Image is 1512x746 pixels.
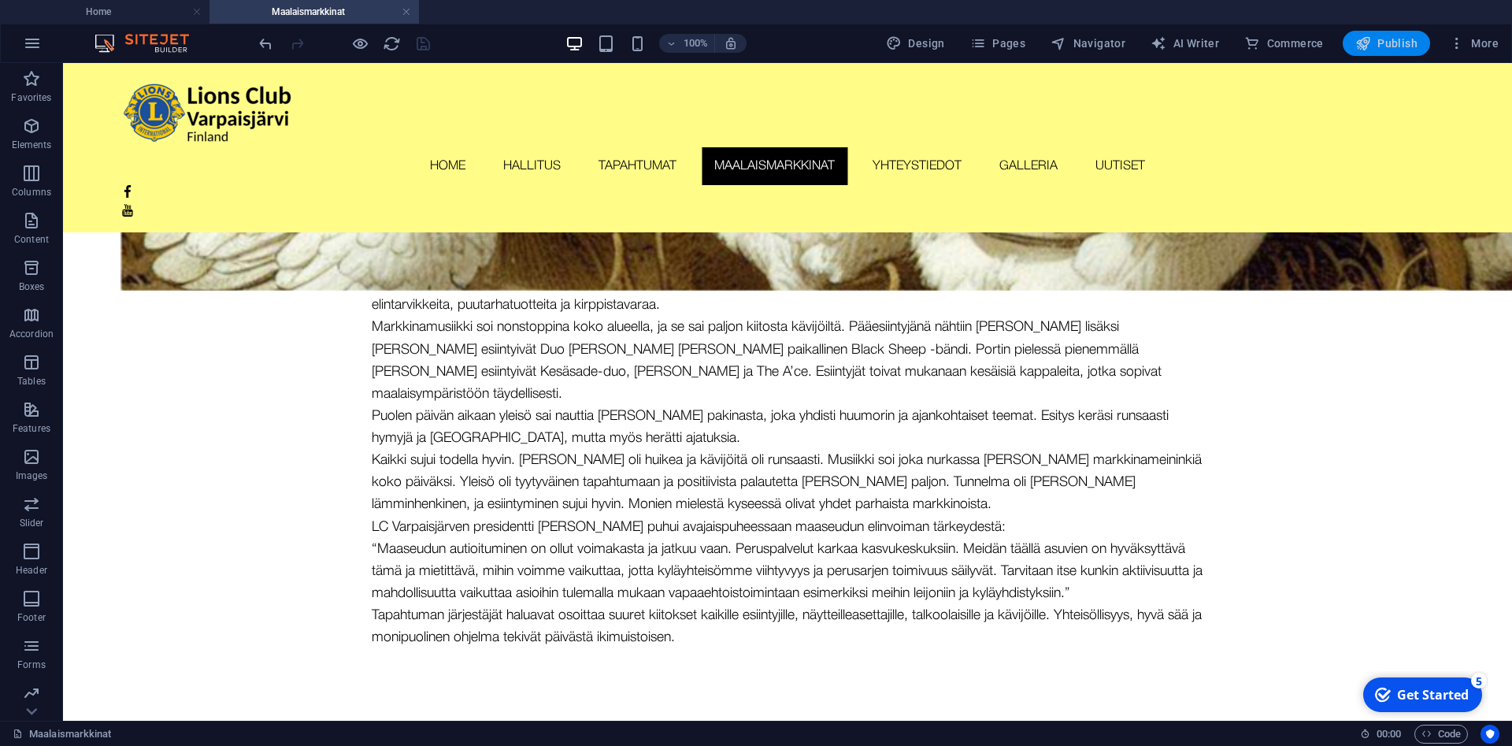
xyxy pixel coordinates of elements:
h4: Maalaismarkkinat [209,3,419,20]
p: Tables [17,375,46,388]
button: Commerce [1238,31,1330,56]
p: Footer [17,611,46,624]
span: Publish [1355,35,1417,51]
p: Features [13,422,50,435]
p: Content [14,233,49,246]
button: Publish [1343,31,1430,56]
button: Code [1414,725,1468,744]
div: Get Started [43,15,114,32]
button: More [1443,31,1505,56]
p: Header [16,564,47,577]
span: Commerce [1244,35,1324,51]
img: Editor Logo [91,34,209,53]
p: Accordion [9,328,54,340]
i: On resize automatically adjust zoom level to fit chosen device. [724,36,738,50]
i: Reload page [383,35,401,53]
p: Columns [12,186,51,199]
p: Forms [17,659,46,671]
p: Images [16,469,48,482]
button: undo [256,34,275,53]
a: Click to cancel selection. Double-click to open Pages [13,725,112,744]
button: Click here to leave preview mode and continue editing [350,34,369,53]
h6: Session time [1360,725,1402,744]
button: 100% [659,34,715,53]
button: Navigator [1044,31,1132,56]
p: Elements [12,139,52,151]
button: AI Writer [1144,31,1225,56]
button: reload [382,34,401,53]
button: Design [880,31,951,56]
button: Pages [964,31,1032,56]
p: Boxes [19,280,45,293]
span: Navigator [1051,35,1125,51]
span: More [1449,35,1499,51]
h6: 100% [683,34,708,53]
span: : [1388,728,1390,740]
span: Code [1421,725,1461,744]
i: Undo: Delete Headline (Ctrl+Z) [257,35,275,53]
span: 00 00 [1377,725,1401,744]
div: Get Started 5 items remaining, 0% complete [9,6,128,41]
span: Pages [970,35,1025,51]
span: AI Writer [1151,35,1219,51]
div: 5 [117,2,132,17]
span: Design [886,35,945,51]
p: Slider [20,517,44,529]
p: Favorites [11,91,51,104]
button: Usercentrics [1480,725,1499,744]
div: Design (Ctrl+Alt+Y) [880,31,951,56]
